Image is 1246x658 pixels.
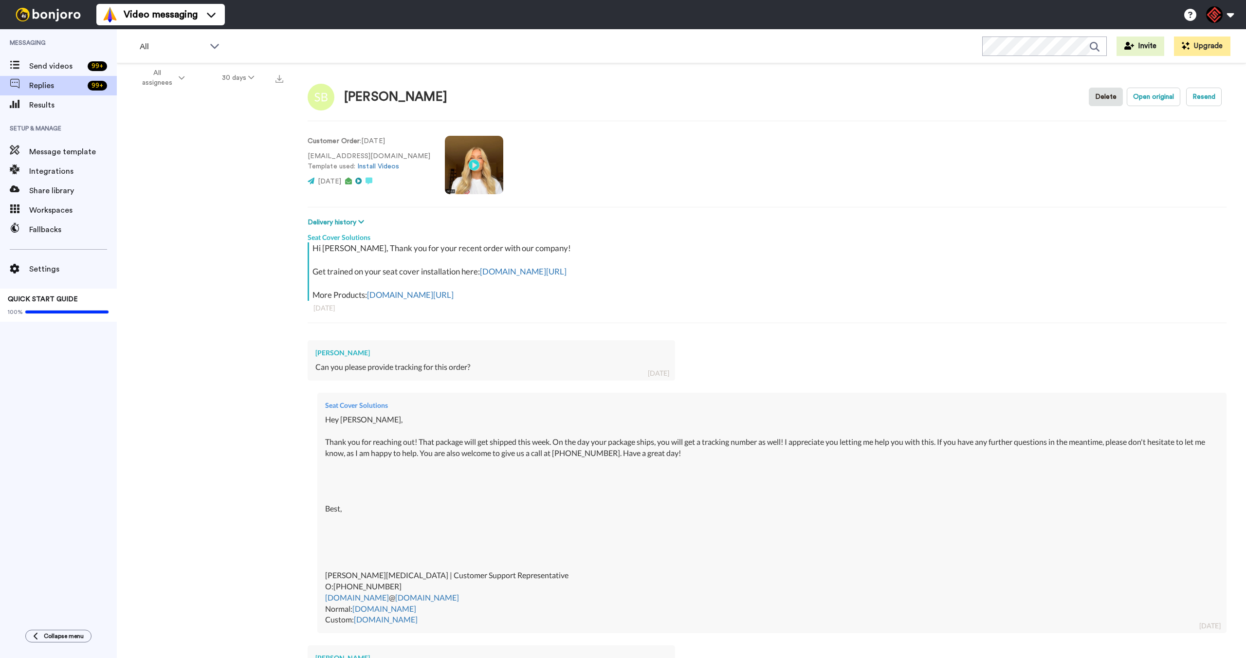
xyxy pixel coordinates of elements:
img: export.svg [275,75,283,83]
div: Seat Cover Solutions [308,228,1227,242]
a: [DOMAIN_NAME] [354,615,418,624]
span: Results [29,99,117,111]
p: : [DATE] [308,136,430,146]
span: Share library [29,185,117,197]
a: [DOMAIN_NAME][URL] [480,266,567,276]
div: [PERSON_NAME] [315,348,667,358]
button: Delivery history [308,217,367,228]
span: Integrations [29,165,117,177]
button: Open original [1127,88,1180,106]
img: Image of Sean Barry [308,84,334,110]
div: [PERSON_NAME] [344,90,447,104]
div: [DATE] [1199,621,1221,631]
p: [EMAIL_ADDRESS][DOMAIN_NAME] Template used: [308,151,430,172]
span: Collapse menu [44,632,84,640]
div: Hi [PERSON_NAME], Thank you for your recent order with our company! Get trained on your seat cove... [312,242,1224,301]
button: Invite [1117,37,1164,56]
span: Fallbacks [29,224,117,236]
button: Collapse menu [25,630,92,642]
div: Hey [PERSON_NAME], Thank you for reaching out! That package will get shipped this week. On the da... [325,414,1219,625]
span: QUICK START GUIDE [8,296,78,303]
button: Delete [1089,88,1123,106]
img: vm-color.svg [102,7,118,22]
div: [DATE] [313,303,1221,313]
button: Export all results that match these filters now. [273,71,286,85]
span: Send videos [29,60,84,72]
a: [DOMAIN_NAME] [352,604,416,613]
span: [DATE] [318,178,341,185]
span: All assignees [137,68,177,88]
span: All [140,41,205,53]
img: bj-logo-header-white.svg [12,8,85,21]
span: Settings [29,263,117,275]
span: Replies [29,80,84,91]
button: 30 days [203,69,273,87]
div: [DATE] [648,368,669,378]
div: Can you please provide tracking for this order? [315,362,667,373]
button: Resend [1186,88,1222,106]
span: Workspaces [29,204,117,216]
button: All assignees [119,64,203,91]
div: Seat Cover Solutions [325,401,1219,410]
div: 99 + [88,61,107,71]
span: Video messaging [124,8,198,21]
a: Install Videos [357,163,399,170]
div: 99 + [88,81,107,91]
span: 100% [8,308,23,316]
button: Upgrade [1174,37,1230,56]
a: [DOMAIN_NAME][URL] [367,290,454,300]
strong: Customer Order [308,138,360,145]
a: [DOMAIN_NAME] [395,593,459,602]
span: Message template [29,146,117,158]
a: [DOMAIN_NAME] [325,593,389,602]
